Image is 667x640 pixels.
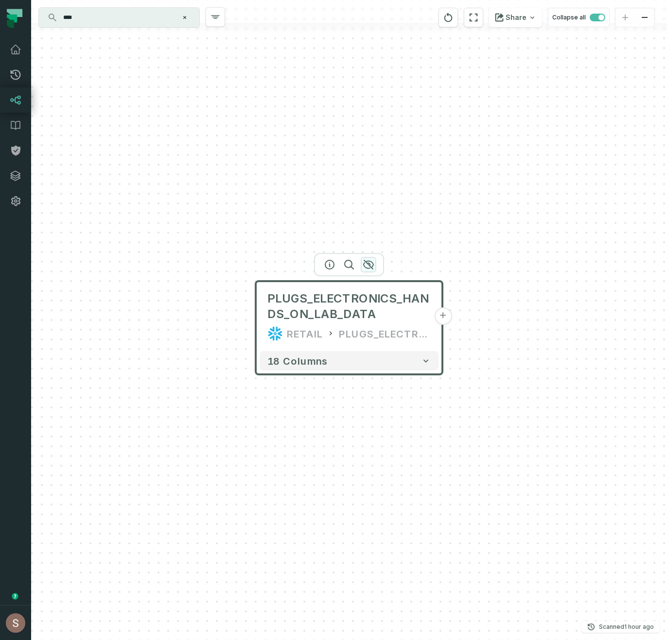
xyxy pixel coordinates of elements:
[11,592,19,601] div: Tooltip anchor
[434,307,452,325] button: +
[180,13,190,22] button: Clear search query
[6,613,25,633] img: avatar of Shay Gafniel
[267,291,431,322] span: PLUGS_ELECTRONICS_HANDS_ON_LAB_DATA
[635,8,654,27] button: zoom out
[489,8,542,27] button: Share
[624,623,654,630] relative-time: Sep 10, 2025, 12:02 PM GMT+3
[581,621,660,633] button: Scanned[DATE] 12:02:24 PM
[287,326,323,341] div: RETAIL
[267,355,328,367] span: 18 columns
[548,8,610,27] button: Collapse all
[599,622,654,632] p: Scanned
[339,326,431,341] div: PLUGS_ELECTRONICS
